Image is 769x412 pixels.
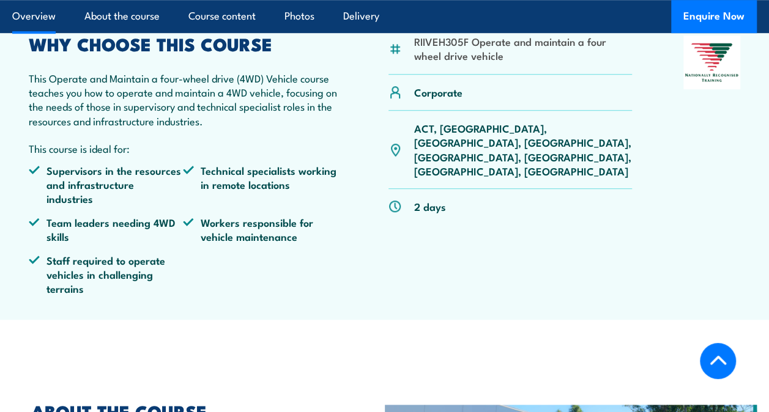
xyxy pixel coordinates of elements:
[183,163,337,206] li: Technical specialists working in remote locations
[683,35,740,89] img: Nationally Recognised Training logo.
[29,163,183,206] li: Supervisors in the resources and infrastructure industries
[414,199,445,213] p: 2 days
[414,121,631,178] p: ACT, [GEOGRAPHIC_DATA], [GEOGRAPHIC_DATA], [GEOGRAPHIC_DATA], [GEOGRAPHIC_DATA], [GEOGRAPHIC_DATA...
[414,34,631,63] li: RIIVEH305F Operate and maintain a four wheel drive vehicle
[414,85,462,99] p: Corporate
[29,253,183,296] li: Staff required to operate vehicles in challenging terrains
[29,35,337,51] h2: WHY CHOOSE THIS COURSE
[29,215,183,244] li: Team leaders needing 4WD skills
[29,141,337,155] p: This course is ideal for:
[29,71,337,128] p: This Operate and Maintain a four-wheel drive (4WD) Vehicle course teaches you how to operate and ...
[183,215,337,244] li: Workers responsible for vehicle maintenance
